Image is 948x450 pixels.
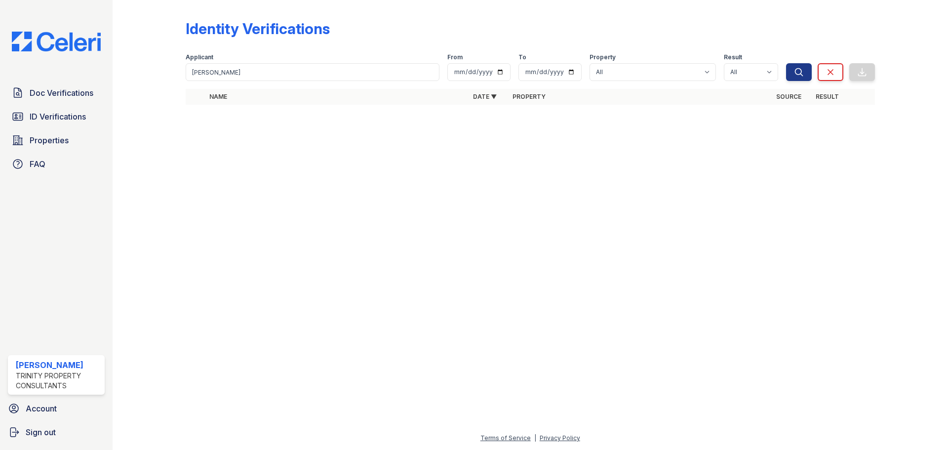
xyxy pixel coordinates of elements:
label: Applicant [186,53,213,61]
div: Trinity Property Consultants [16,371,101,391]
label: From [447,53,463,61]
label: Property [590,53,616,61]
a: Properties [8,130,105,150]
input: Search by name or phone number [186,63,439,81]
span: Account [26,403,57,414]
a: Privacy Policy [540,434,580,442]
div: | [534,434,536,442]
label: Result [724,53,742,61]
span: Properties [30,134,69,146]
a: Name [209,93,227,100]
a: Sign out [4,422,109,442]
div: [PERSON_NAME] [16,359,101,371]
span: FAQ [30,158,45,170]
a: Date ▼ [473,93,497,100]
span: ID Verifications [30,111,86,123]
span: Doc Verifications [30,87,93,99]
div: Identity Verifications [186,20,330,38]
a: ID Verifications [8,107,105,126]
a: FAQ [8,154,105,174]
a: Result [816,93,839,100]
a: Account [4,399,109,418]
img: CE_Logo_Blue-a8612792a0a2168367f1c8372b55b34899dd931a85d93a1a3d3e32e68fde9ad4.png [4,32,109,51]
a: Terms of Service [480,434,531,442]
a: Property [513,93,546,100]
a: Source [776,93,801,100]
label: To [518,53,526,61]
span: Sign out [26,426,56,438]
a: Doc Verifications [8,83,105,103]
